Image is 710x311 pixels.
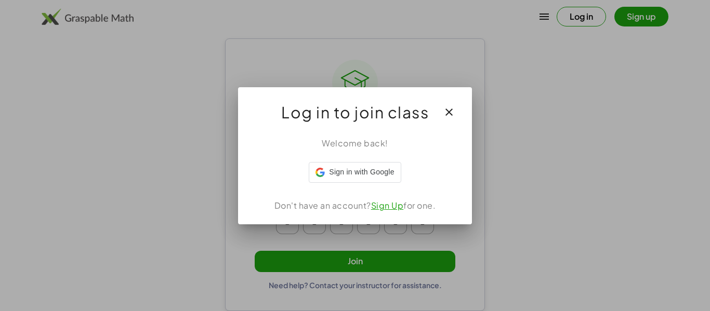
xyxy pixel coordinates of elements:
a: Sign Up [371,200,404,211]
div: Don't have an account? for one. [251,199,459,212]
span: Log in to join class [281,100,429,125]
div: Welcome back! [251,137,459,150]
span: Sign in with Google [329,167,394,178]
div: Sign in with Google [309,162,401,183]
